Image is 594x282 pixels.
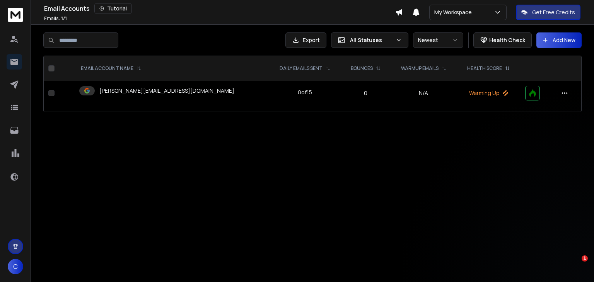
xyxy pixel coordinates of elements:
[280,65,323,71] p: DAILY EMAILS SENT
[298,88,312,96] div: 0 of 15
[401,65,439,71] p: WARMUP EMAILS
[61,15,67,22] span: 1 / 1
[413,32,463,48] button: Newest
[390,81,457,105] td: N/A
[99,87,234,95] p: [PERSON_NAME][EMAIL_ADDRESS][DOMAIN_NAME]
[350,36,393,44] p: All Statuses
[8,259,23,274] button: C
[461,89,515,97] p: Warming Up
[489,36,525,44] p: Health Check
[582,255,588,262] span: 1
[532,8,575,16] p: Get Free Credits
[44,15,67,22] p: Emails :
[536,32,582,48] button: Add New
[434,8,475,16] p: My Workspace
[516,5,580,20] button: Get Free Credits
[566,255,584,274] iframe: Intercom live chat
[467,65,502,71] p: HEALTH SCORE
[94,3,132,14] button: Tutorial
[351,65,373,71] p: BOUNCES
[473,32,532,48] button: Health Check
[81,65,141,71] div: EMAIL ACCOUNT NAME
[285,32,326,48] button: Export
[346,89,386,97] p: 0
[44,3,395,14] div: Email Accounts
